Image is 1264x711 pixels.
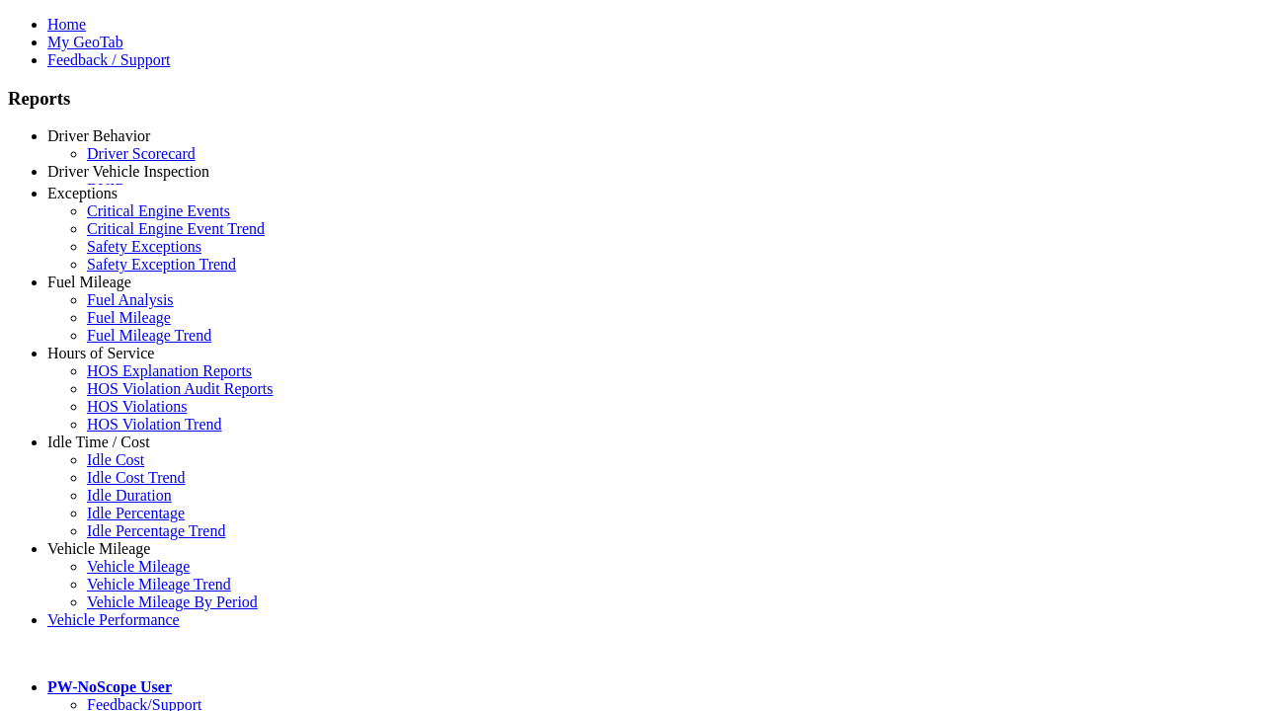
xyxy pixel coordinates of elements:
[47,51,170,68] a: Feedback / Support
[87,416,222,433] a: HOS Violation Trend
[47,274,131,290] a: Fuel Mileage
[47,345,154,361] a: Hours of Service
[87,469,186,486] a: Idle Cost Trend
[87,238,201,255] a: Safety Exceptions
[87,593,258,610] a: Vehicle Mileage By Period
[87,505,185,521] a: Idle Percentage
[47,163,209,180] a: Driver Vehicle Inspection
[87,220,265,237] a: Critical Engine Event Trend
[87,380,274,397] a: HOS Violation Audit Reports
[87,558,190,575] a: Vehicle Mileage
[47,434,150,450] a: Idle Time / Cost
[87,362,252,379] a: HOS Explanation Reports
[47,127,150,144] a: Driver Behavior
[87,202,230,219] a: Critical Engine Events
[87,327,211,344] a: Fuel Mileage Trend
[47,540,150,557] a: Vehicle Mileage
[87,181,125,197] a: DVIR
[87,522,225,539] a: Idle Percentage Trend
[87,309,171,326] a: Fuel Mileage
[87,487,172,504] a: Idle Duration
[87,145,196,162] a: Driver Scorecard
[47,611,180,628] a: Vehicle Performance
[87,451,144,468] a: Idle Cost
[47,16,86,33] a: Home
[47,34,123,50] a: My GeoTab
[8,88,1256,110] h3: Reports
[87,398,187,415] a: HOS Violations
[87,291,174,308] a: Fuel Analysis
[87,576,231,592] a: Vehicle Mileage Trend
[47,185,118,201] a: Exceptions
[87,256,236,273] a: Safety Exception Trend
[47,678,172,695] a: PW-NoScope User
